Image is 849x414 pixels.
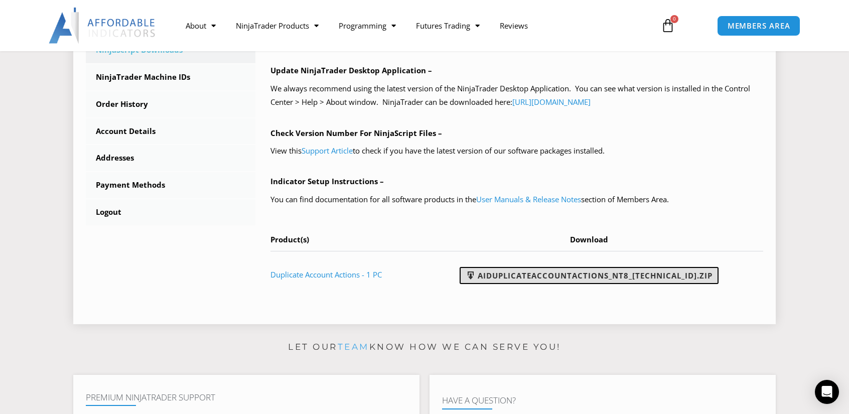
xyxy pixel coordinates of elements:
[270,176,384,186] b: Indicator Setup Instructions –
[176,14,226,37] a: About
[476,194,581,204] a: User Manuals & Release Notes
[338,342,369,352] a: team
[646,11,690,40] a: 0
[86,199,255,225] a: Logout
[442,395,763,405] h4: Have A Question?
[270,193,764,207] p: You can find documentation for all software products in the section of Members Area.
[670,15,678,23] span: 0
[86,392,407,402] h4: Premium NinjaTrader Support
[460,267,719,284] a: AIDuplicateAccountActions_NT8_[TECHNICAL_ID].zip
[570,234,608,244] span: Download
[512,97,591,107] a: [URL][DOMAIN_NAME]
[270,234,309,244] span: Product(s)
[226,14,329,37] a: NinjaTrader Products
[728,22,790,30] span: MEMBERS AREA
[270,65,432,75] b: Update NinjaTrader Desktop Application –
[329,14,406,37] a: Programming
[86,64,255,90] a: NinjaTrader Machine IDs
[49,8,157,44] img: LogoAI | Affordable Indicators – NinjaTrader
[270,128,442,138] b: Check Version Number For NinjaScript Files –
[270,82,764,110] p: We always recommend using the latest version of the NinjaTrader Desktop Application. You can see ...
[406,14,490,37] a: Futures Trading
[717,16,801,36] a: MEMBERS AREA
[490,14,538,37] a: Reviews
[73,339,776,355] p: Let our know how we can serve you!
[86,172,255,198] a: Payment Methods
[86,145,255,171] a: Addresses
[815,380,839,404] div: Open Intercom Messenger
[86,91,255,117] a: Order History
[86,118,255,145] a: Account Details
[270,269,382,280] a: Duplicate Account Actions - 1 PC
[176,14,649,37] nav: Menu
[270,144,764,158] p: View this to check if you have the latest version of our software packages installed.
[302,146,353,156] a: Support Article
